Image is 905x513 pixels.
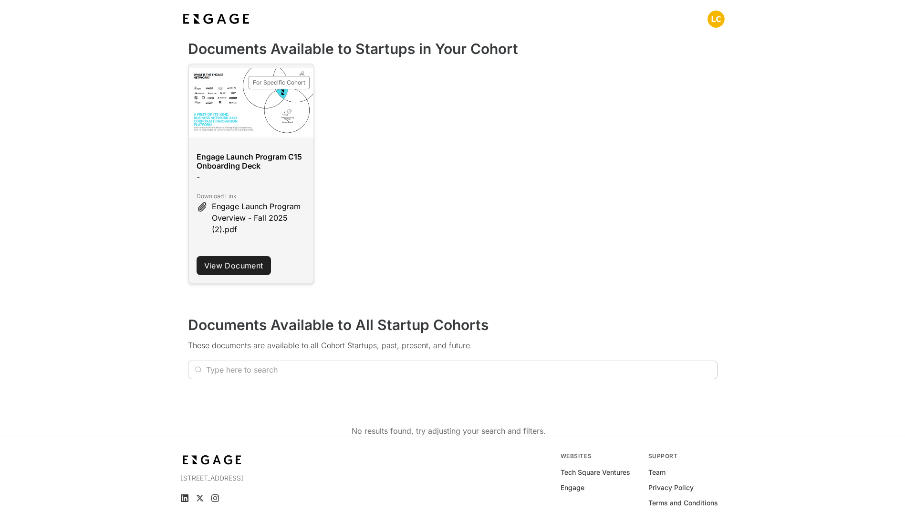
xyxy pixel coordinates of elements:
p: Download Link [197,188,306,201]
ul: Social media [181,494,346,502]
div: Websites [561,452,637,460]
a: Tech Square Ventures [561,468,630,477]
h3: Engage Launch Program C15 Onboarding Deck [197,152,306,171]
div: No results found, try adjusting your search and filters. [180,379,718,437]
input: Type here to search [206,361,689,379]
img: bdf1fb74-1727-4ba0-a5bd-bc74ae9fc70b.jpeg [181,452,244,468]
a: Terms and Conditions [648,498,718,508]
h2: Documents Available to All Startup Cohorts [188,314,718,340]
h2: Documents Available to Startups in Your Cohort [188,38,718,64]
p: - [197,171,200,188]
a: Engage [561,483,584,492]
p: [STREET_ADDRESS] [181,473,346,483]
a: Privacy Policy [648,483,694,492]
span: Engage Launch Program Overview - Fall 2025 (2).pdf [212,201,306,235]
div: Support [648,452,725,460]
a: View Document [197,256,271,275]
img: bdf1fb74-1727-4ba0-a5bd-bc74ae9fc70b.jpeg [181,11,251,28]
a: Team [648,468,666,477]
div: Type here to search [188,361,718,379]
p: These documents are available to all Cohort Startups, past, present, and future. [188,340,718,353]
a: X (Twitter) [196,494,204,502]
span: For Specific Cohort [253,79,305,86]
button: Open profile menu [707,11,725,28]
a: Instagram [211,494,219,502]
img: Profile picture of Lon Cunninghis [707,11,725,28]
a: LinkedIn [181,494,188,502]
